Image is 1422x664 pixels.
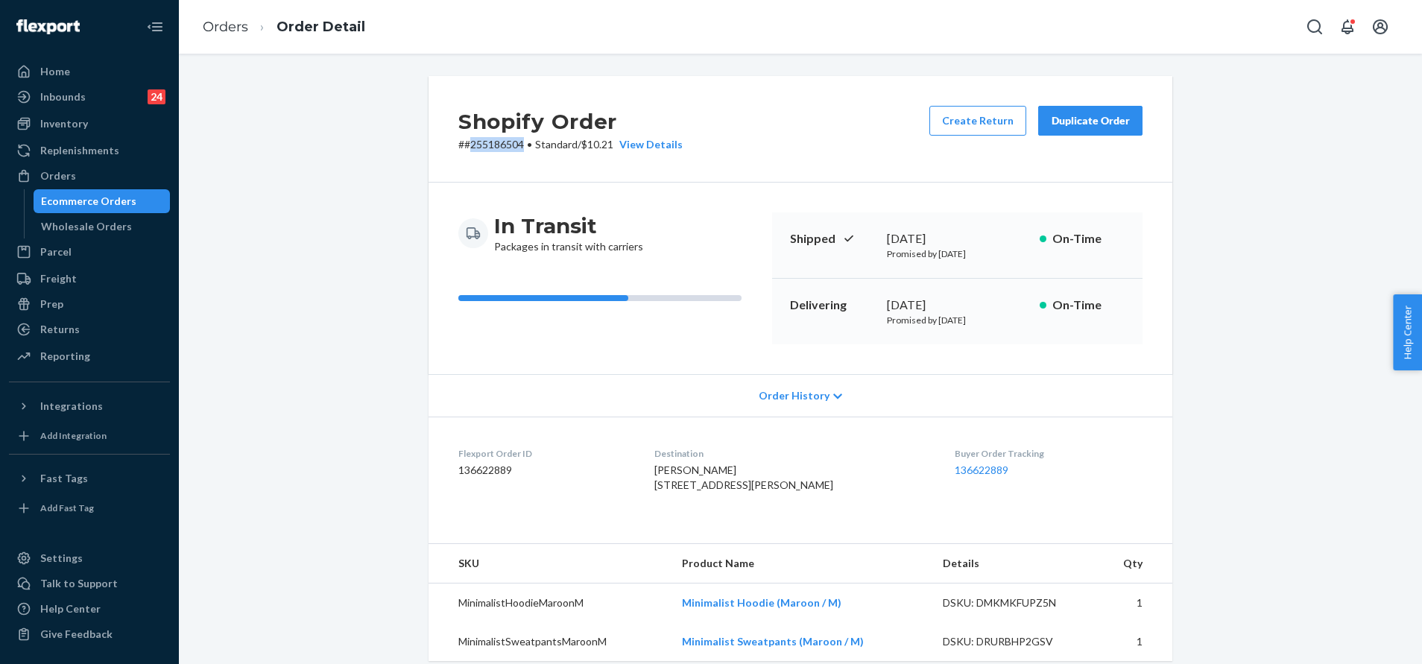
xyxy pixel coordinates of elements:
a: Replenishments [9,139,170,162]
span: • [527,138,532,151]
button: Open Search Box [1300,12,1330,42]
a: Minimalist Sweatpants (Maroon / M) [682,635,864,648]
td: 1 [1095,584,1172,623]
td: MinimalistSweatpantsMaroonM [429,622,670,661]
a: Returns [9,317,170,341]
div: Prep [40,297,63,312]
button: Close Navigation [140,12,170,42]
a: Parcel [9,240,170,264]
div: 24 [148,89,165,104]
a: Inbounds24 [9,85,170,109]
dd: 136622889 [458,463,631,478]
a: Home [9,60,170,83]
div: Reporting [40,349,90,364]
a: Settings [9,546,170,570]
th: Product Name [670,544,931,584]
button: Open account menu [1365,12,1395,42]
div: Duplicate Order [1051,113,1130,128]
p: Delivering [790,297,875,314]
a: Freight [9,267,170,291]
div: [DATE] [887,297,1028,314]
div: Returns [40,322,80,337]
img: Flexport logo [16,19,80,34]
a: Order Detail [276,19,365,35]
div: Give Feedback [40,627,113,642]
h2: Shopify Order [458,106,683,137]
div: Help Center [40,601,101,616]
p: On-Time [1052,297,1125,314]
span: Standard [535,138,578,151]
a: Help Center [9,597,170,621]
a: Add Integration [9,424,170,448]
a: Wholesale Orders [34,215,171,238]
div: Talk to Support [40,576,118,591]
p: On-Time [1052,230,1125,247]
p: Promised by [DATE] [887,314,1028,326]
p: Promised by [DATE] [887,247,1028,260]
dt: Destination [654,447,932,460]
span: Order History [759,388,829,403]
div: Integrations [40,399,103,414]
div: [DATE] [887,230,1028,247]
a: Talk to Support [9,572,170,595]
div: Orders [40,168,76,183]
div: Replenishments [40,143,119,158]
button: Integrations [9,394,170,418]
a: Inventory [9,112,170,136]
ol: breadcrumbs [191,5,377,49]
span: [PERSON_NAME] [STREET_ADDRESS][PERSON_NAME] [654,464,833,491]
div: Parcel [40,244,72,259]
a: Orders [203,19,248,35]
div: Settings [40,551,83,566]
div: Home [40,64,70,79]
a: Reporting [9,344,170,368]
button: Give Feedback [9,622,170,646]
a: Ecommerce Orders [34,189,171,213]
div: Wholesale Orders [41,219,132,234]
p: Shipped [790,230,875,247]
p: # #255186504 / $10.21 [458,137,683,152]
button: Help Center [1393,294,1422,370]
button: Fast Tags [9,467,170,490]
button: View Details [613,137,683,152]
button: Create Return [929,106,1026,136]
div: Inventory [40,116,88,131]
div: Add Integration [40,429,107,442]
div: Freight [40,271,77,286]
th: Details [931,544,1095,584]
dt: Flexport Order ID [458,447,631,460]
div: DSKU: DRURBHP2GSV [943,634,1083,649]
td: 1 [1095,622,1172,661]
div: Fast Tags [40,471,88,486]
a: Orders [9,164,170,188]
div: Inbounds [40,89,86,104]
a: Prep [9,292,170,316]
a: Minimalist Hoodie (Maroon / M) [682,596,841,609]
h3: In Transit [494,212,643,239]
div: Packages in transit with carriers [494,212,643,254]
button: Open notifications [1333,12,1362,42]
a: Add Fast Tag [9,496,170,520]
div: DSKU: DMKMKFUPZ5N [943,595,1083,610]
button: Duplicate Order [1038,106,1143,136]
div: Ecommerce Orders [41,194,136,209]
dt: Buyer Order Tracking [955,447,1143,460]
td: MinimalistHoodieMaroonM [429,584,670,623]
th: SKU [429,544,670,584]
th: Qty [1095,544,1172,584]
div: Add Fast Tag [40,502,94,514]
a: 136622889 [955,464,1008,476]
